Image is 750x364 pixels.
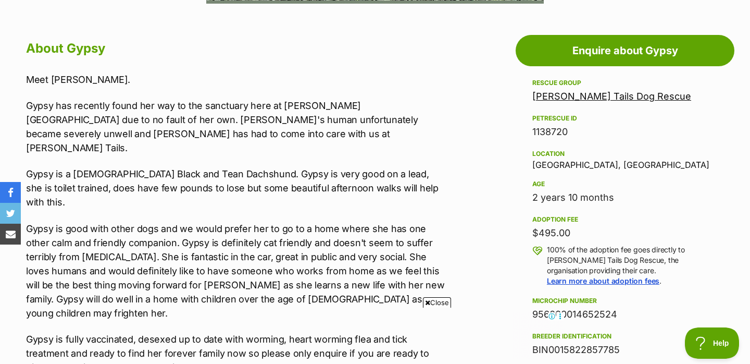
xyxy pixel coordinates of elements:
[423,297,451,308] span: Close
[532,332,718,341] div: Breeder identification
[685,327,740,359] iframe: Help Scout Beacon - Open
[532,150,718,158] div: Location
[26,222,447,320] p: Gypsy is good with other dogs and we would prefer her to go to a home where she has one other cal...
[26,72,447,87] p: Meet [PERSON_NAME].
[532,125,718,139] div: 1138720
[532,226,718,240] div: $495.00
[185,312,565,359] iframe: Advertisement
[547,276,659,285] a: Learn more about adoption fees
[26,37,447,60] h2: About Gypsy
[532,190,718,205] div: 2 years 10 months
[26,99,447,155] p: Gypsy has recently found her way to the sanctuary here at [PERSON_NAME][GEOGRAPHIC_DATA] due to n...
[532,180,718,188] div: Age
[532,215,718,224] div: Adoption fee
[532,307,718,322] div: 956000014652524
[532,79,718,87] div: Rescue group
[547,245,718,286] p: 100% of the adoption fee goes directly to [PERSON_NAME] Tails Dog Rescue, the organisation provid...
[532,297,718,305] div: Microchip number
[516,35,734,66] a: Enquire about Gypsy
[26,167,447,209] p: Gypsy is a [DEMOGRAPHIC_DATA] Black and Tean Dachshund. Gypsy is very good on a lead, she is toil...
[532,114,718,123] div: PetRescue ID
[532,148,718,169] div: [GEOGRAPHIC_DATA], [GEOGRAPHIC_DATA]
[532,343,718,357] div: BIN0015822857785
[532,91,691,102] a: [PERSON_NAME] Tails Dog Rescue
